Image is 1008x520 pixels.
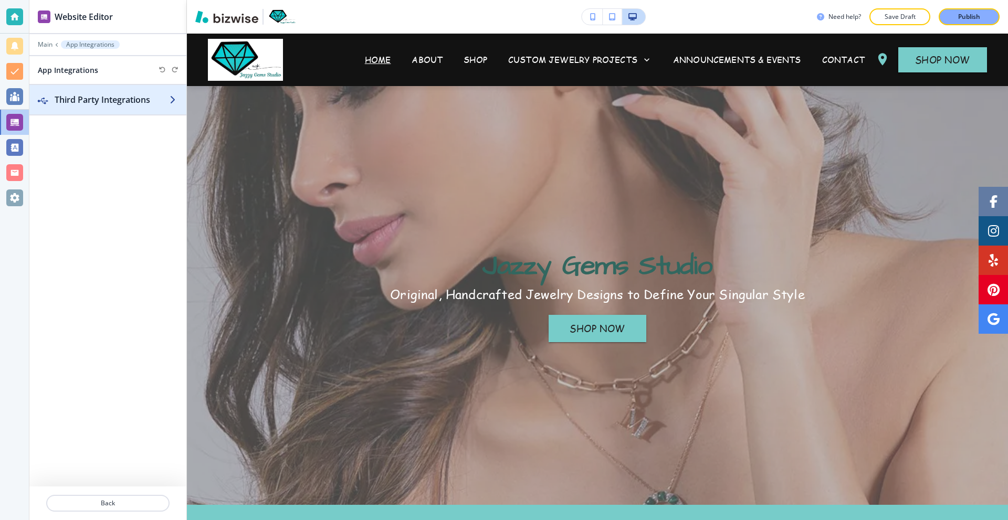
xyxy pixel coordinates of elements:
button: SHOP NOW [549,315,646,342]
p: App Integrations [66,41,114,48]
a: Social media link to instagram account [979,216,1008,246]
h2: App Integrations [38,65,98,76]
p: CUSTOM JEWELRY PROJECTS [508,54,637,66]
span: Jazzy Gems Studio [482,247,712,285]
button: SHOP NOW [898,47,987,72]
p: ANNOUNCEMENTS & EVENTS [673,54,801,66]
p: Publish [958,12,980,22]
a: Social media link to facebook account [979,187,1008,216]
button: Back [46,495,170,512]
p: ABOUT [412,54,443,66]
p: HOME [365,54,391,66]
h2: Website Editor [55,10,113,23]
p: SHOP [464,54,487,66]
button: Third Party Integrations [29,85,186,114]
a: Social media link to yelp account [979,246,1008,275]
a: Social media link to google account [979,304,1008,334]
button: Save Draft [869,8,930,25]
button: Main [38,41,52,48]
p: Back [47,498,169,508]
button: Publish [939,8,1000,25]
p: Save Draft [883,12,917,22]
img: Your Logo [268,9,296,25]
h3: Need help? [828,12,861,22]
h2: Third Party Integrations [55,93,170,106]
p: CONTACT [822,54,865,66]
img: Bizwise Logo [195,10,258,23]
a: Social media link to pinterest account [979,275,1008,304]
img: Jazzy Gems Studio [208,39,313,81]
button: App Integrations [61,40,120,49]
p: Original, Handcrafted Jewelry Designs to Define Your Singular Style [390,286,804,302]
img: editor icon [38,10,50,23]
